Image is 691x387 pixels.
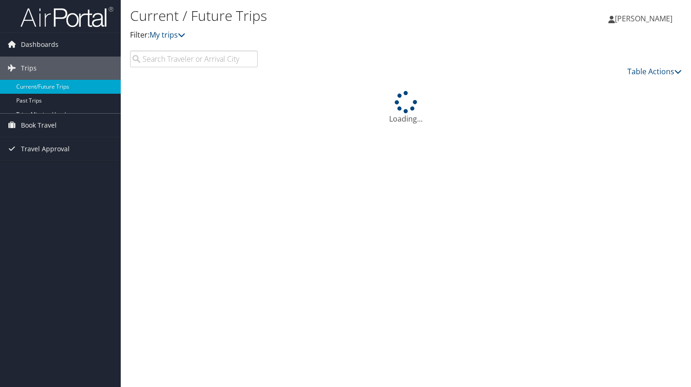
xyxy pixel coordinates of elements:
span: [PERSON_NAME] [615,13,672,24]
span: Trips [21,57,37,80]
span: Dashboards [21,33,59,56]
h1: Current / Future Trips [130,6,498,26]
p: Filter: [130,29,498,41]
a: Table Actions [627,66,682,77]
a: My trips [150,30,185,40]
div: Loading... [130,91,682,124]
span: Travel Approval [21,137,70,161]
input: Search Traveler or Arrival City [130,51,258,67]
span: Book Travel [21,114,57,137]
img: airportal-logo.png [20,6,113,28]
a: [PERSON_NAME] [608,5,682,32]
